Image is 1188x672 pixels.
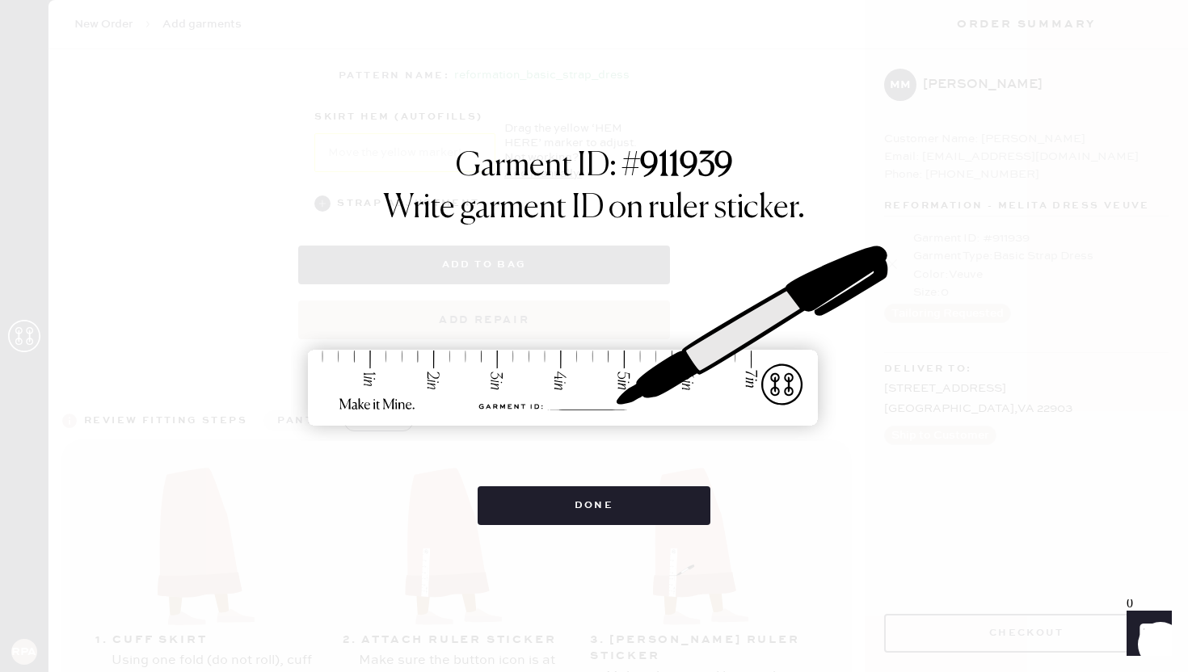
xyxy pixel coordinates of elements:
iframe: Front Chat [1111,599,1181,669]
strong: 911939 [640,150,733,183]
img: ruler-sticker-sharpie.svg [291,204,897,470]
button: Done [478,486,711,525]
h1: Garment ID: # [456,147,733,189]
h1: Write garment ID on ruler sticker. [383,189,805,228]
